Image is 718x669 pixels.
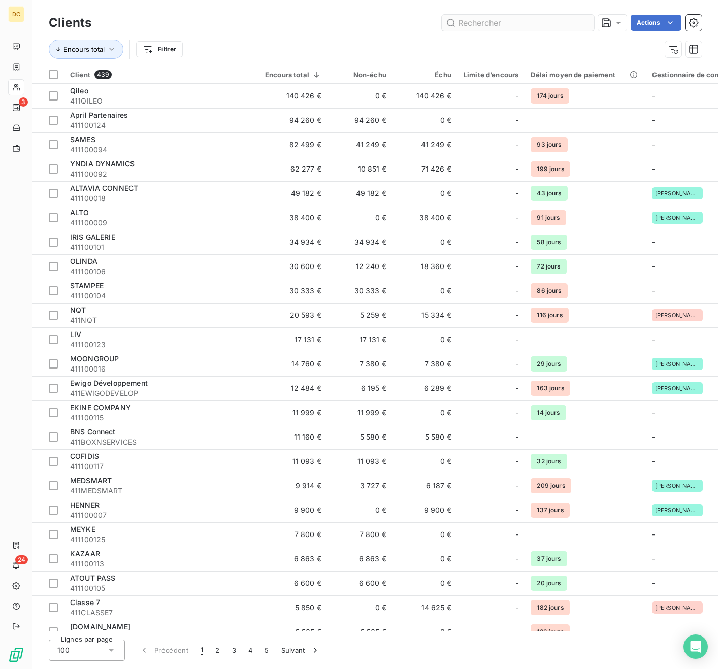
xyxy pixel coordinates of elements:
[515,554,518,564] span: -
[655,190,700,196] span: [PERSON_NAME]
[328,425,393,449] td: 5 580 €
[515,383,518,393] span: -
[328,376,393,400] td: 6 195 €
[259,595,328,620] td: 5 850 €
[259,522,328,547] td: 7 800 €
[70,330,81,339] span: LIV
[515,359,518,369] span: -
[70,427,116,436] span: BNS Connect
[393,157,458,181] td: 71 426 €
[70,500,100,509] span: HENNER
[259,254,328,279] td: 30 600 €
[531,624,569,640] span: 126 jours
[70,354,119,363] span: MOONGROUP
[328,352,393,376] td: 7 380 €
[70,96,253,106] span: 411QILEO
[328,157,393,181] td: 10 851 €
[70,145,253,155] span: 411100094
[328,230,393,254] td: 34 934 €
[258,640,275,661] button: 5
[70,111,128,119] span: April Partenaires
[226,640,242,661] button: 3
[259,181,328,206] td: 49 182 €
[515,237,518,247] span: -
[652,91,655,100] span: -
[515,432,518,442] span: -
[515,115,518,125] span: -
[652,116,655,124] span: -
[70,232,115,241] span: IRIS GALERIE
[442,15,594,31] input: Rechercher
[70,86,88,95] span: Qileo
[70,364,253,374] span: 411100016
[8,647,24,663] img: Logo LeanPay
[70,169,253,179] span: 411100092
[328,108,393,132] td: 94 260 €
[328,522,393,547] td: 7 800 €
[393,132,458,157] td: 41 249 €
[70,388,253,398] span: 411EWIGODEVELOP
[531,210,566,225] span: 91 jours
[655,605,700,611] span: [PERSON_NAME]
[334,71,386,79] div: Non-échu
[328,327,393,352] td: 17 131 €
[531,478,571,493] span: 209 jours
[259,547,328,571] td: 6 863 €
[531,381,570,396] span: 163 jours
[531,576,567,591] span: 20 jours
[70,379,148,387] span: Ewigo Développement
[194,640,209,661] button: 1
[393,352,458,376] td: 7 380 €
[70,525,95,533] span: MEYKE
[70,510,253,520] span: 411100007
[259,376,328,400] td: 12 484 €
[531,137,567,152] span: 93 jours
[652,530,655,539] span: -
[259,108,328,132] td: 94 260 €
[531,71,639,79] div: Délai moyen de paiement
[328,84,393,108] td: 0 €
[652,238,655,246] span: -
[70,184,138,192] span: ALTAVIA CONNECT
[393,254,458,279] td: 18 360 €
[393,498,458,522] td: 9 900 €
[515,578,518,588] span: -
[393,327,458,352] td: 0 €
[70,461,253,472] span: 411100117
[49,14,91,32] h3: Clients
[70,598,100,607] span: Classe 7
[242,640,258,661] button: 4
[655,312,700,318] span: [PERSON_NAME]
[328,254,393,279] td: 12 240 €
[328,498,393,522] td: 0 €
[70,403,131,412] span: EKINE COMPANY
[70,218,253,228] span: 411100009
[393,303,458,327] td: 15 334 €
[70,559,253,569] span: 411100113
[515,213,518,223] span: -
[70,413,253,423] span: 411100115
[655,483,700,489] span: [PERSON_NAME]
[515,140,518,150] span: -
[393,376,458,400] td: 6 289 €
[70,159,135,168] span: YNDIA DYNAMICS
[70,608,253,618] span: 411CLASSE7
[70,315,253,325] span: 411NQT
[328,449,393,474] td: 11 093 €
[259,327,328,352] td: 17 131 €
[393,279,458,303] td: 0 €
[393,620,458,644] td: 0 €
[393,181,458,206] td: 0 €
[652,554,655,563] span: -
[655,385,700,391] span: [PERSON_NAME]
[70,437,253,447] span: 411BOXNSERVICES
[652,140,655,149] span: -
[515,164,518,174] span: -
[265,71,321,79] div: Encours total
[652,164,655,173] span: -
[70,574,116,582] span: ATOUT PASS
[328,547,393,571] td: 6 863 €
[531,259,566,274] span: 72 jours
[531,503,569,518] span: 137 jours
[515,188,518,198] span: -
